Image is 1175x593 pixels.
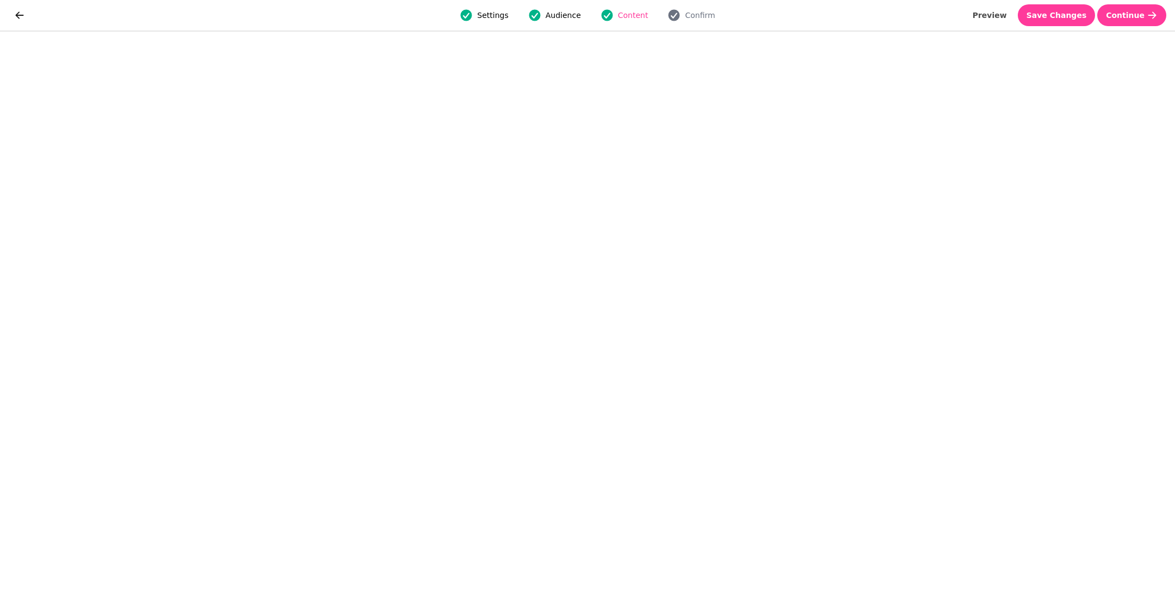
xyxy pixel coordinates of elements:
span: Preview [973,11,1007,19]
button: go back [9,4,30,26]
span: Audience [546,10,581,21]
span: Continue [1106,11,1145,19]
span: Settings [477,10,508,21]
button: Save Changes [1018,4,1096,26]
button: Preview [964,4,1016,26]
button: Continue [1097,4,1166,26]
span: Confirm [685,10,715,21]
span: Save Changes [1026,11,1087,19]
span: Content [618,10,648,21]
